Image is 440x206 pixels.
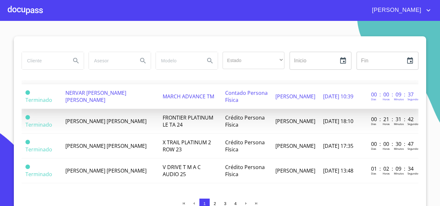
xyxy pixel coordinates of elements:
p: Segundos [407,122,419,126]
input: search [156,52,200,69]
span: [PERSON_NAME] [PERSON_NAME] [65,142,147,149]
span: Terminado [25,165,30,169]
span: Terminado [25,90,30,95]
p: Dias [371,147,376,150]
span: Terminado [25,96,52,103]
span: Crédito Persona Física [225,139,265,153]
span: [PERSON_NAME] [367,5,425,15]
p: 00 : 21 : 31 : 42 [371,116,415,123]
span: X TRAIL PLATINUM 2 ROW 23 [163,139,211,153]
p: Horas [383,122,390,126]
span: Terminado [25,140,30,144]
p: Segundos [407,147,419,150]
p: Horas [383,97,390,101]
p: Dias [371,172,376,175]
p: 00 : 00 : 09 : 37 [371,91,415,98]
input: search [22,52,66,69]
span: Terminado [25,171,52,178]
span: FRONTIER PLATINUM LE TA 24 [163,114,213,128]
span: Terminado [25,146,52,153]
span: 4 [234,201,236,206]
span: [DATE] 10:39 [323,93,353,100]
p: Horas [383,147,390,150]
span: [DATE] 13:48 [323,167,353,174]
p: Segundos [407,97,419,101]
span: [PERSON_NAME] [275,142,315,149]
span: [PERSON_NAME] [275,167,315,174]
p: 01 : 02 : 09 : 34 [371,165,415,172]
input: search [89,52,133,69]
span: 1 [203,201,206,206]
span: MARCH ADVANCE TM [163,93,214,100]
p: Minutos [394,147,404,150]
span: [DATE] 17:35 [323,142,353,149]
span: [DATE] 18:10 [323,118,353,125]
span: 2 [214,201,216,206]
span: [PERSON_NAME] [275,93,315,100]
span: 3 [224,201,226,206]
p: Dias [371,97,376,101]
span: [PERSON_NAME] [PERSON_NAME] [65,118,147,125]
span: V DRIVE T M A C AUDIO 25 [163,164,201,178]
p: 00 : 00 : 30 : 47 [371,140,415,148]
button: account of current user [367,5,432,15]
span: Terminado [25,115,30,120]
p: Segundos [407,172,419,175]
span: Terminado [25,121,52,128]
span: [PERSON_NAME] [275,118,315,125]
p: Dias [371,122,376,126]
span: NERVAR [PERSON_NAME] [PERSON_NAME] [65,89,126,103]
span: Crédito Persona Física [225,164,265,178]
p: Minutos [394,172,404,175]
span: [PERSON_NAME] [PERSON_NAME] [65,167,147,174]
p: Minutos [394,97,404,101]
button: Search [68,53,84,68]
button: Search [135,53,151,68]
button: Search [202,53,218,68]
span: Crédito Persona Física [225,114,265,128]
span: Contado Persona Física [225,89,268,103]
div: ​ [223,52,284,69]
p: Minutos [394,122,404,126]
p: Horas [383,172,390,175]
